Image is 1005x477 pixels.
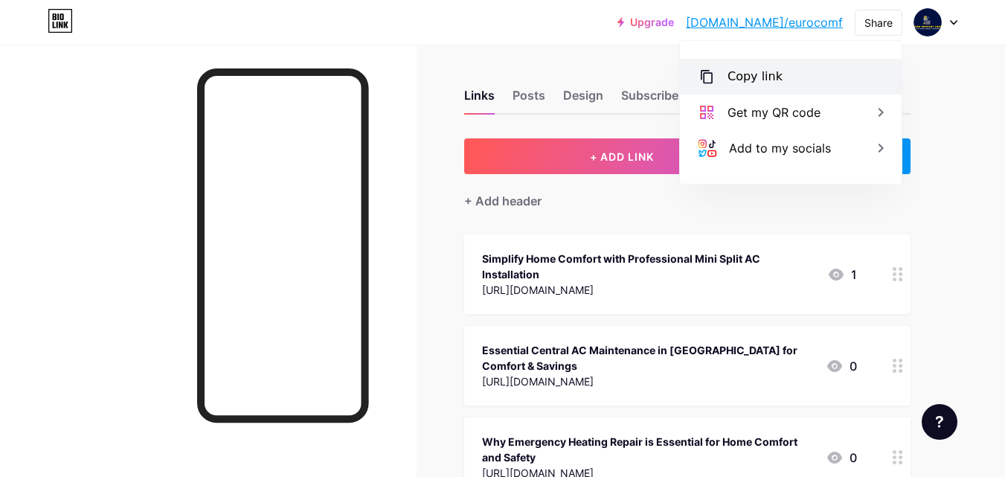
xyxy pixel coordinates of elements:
[482,342,814,374] div: Essential Central AC Maintenance in [GEOGRAPHIC_DATA] for Comfort & Savings
[729,139,831,157] div: Add to my socials
[482,374,814,389] div: [URL][DOMAIN_NAME]
[617,16,674,28] a: Upgrade
[513,86,545,113] div: Posts
[864,15,893,31] div: Share
[563,86,603,113] div: Design
[464,86,495,113] div: Links
[464,192,542,210] div: + Add header
[482,251,815,282] div: Simplify Home Comfort with Professional Mini Split AC Installation
[464,138,780,174] button: + ADD LINK
[686,13,843,31] a: [DOMAIN_NAME]/eurocomf
[590,150,654,163] span: + ADD LINK
[827,266,857,284] div: 1
[826,357,857,375] div: 0
[482,282,815,298] div: [URL][DOMAIN_NAME]
[728,103,821,121] div: Get my QR code
[826,449,857,467] div: 0
[728,68,783,86] div: Copy link
[621,86,710,113] div: Subscribers
[482,434,814,465] div: Why Emergency Heating Repair is Essential for Home Comfort and Safety
[914,8,942,36] img: Euro Comfort zone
